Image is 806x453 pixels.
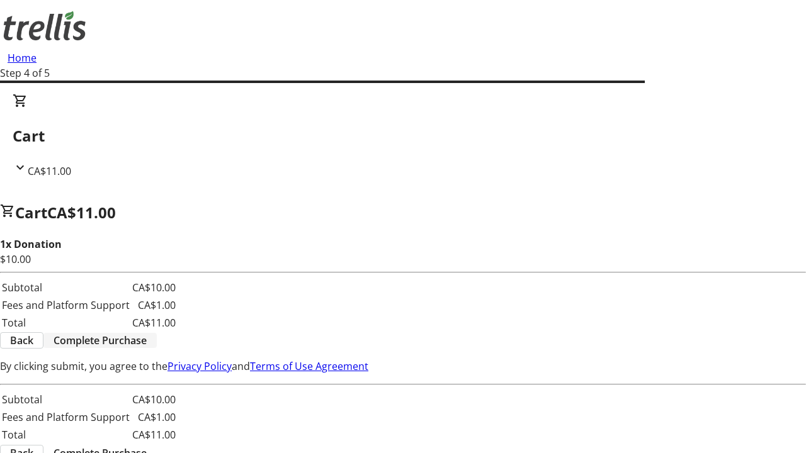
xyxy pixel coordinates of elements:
td: CA$10.00 [132,391,176,408]
button: Complete Purchase [43,333,157,348]
td: CA$1.00 [132,297,176,313]
td: Total [1,315,130,331]
td: Fees and Platform Support [1,409,130,425]
td: Fees and Platform Support [1,297,130,313]
td: Subtotal [1,279,130,296]
a: Privacy Policy [167,359,232,373]
td: CA$1.00 [132,409,176,425]
span: CA$11.00 [28,164,71,178]
span: Complete Purchase [54,333,147,348]
span: Back [10,333,33,348]
span: CA$11.00 [47,202,116,223]
h2: Cart [13,125,793,147]
a: Terms of Use Agreement [250,359,368,373]
td: CA$10.00 [132,279,176,296]
td: Subtotal [1,391,130,408]
td: Total [1,427,130,443]
td: CA$11.00 [132,315,176,331]
div: CartCA$11.00 [13,93,793,179]
span: Cart [15,202,47,223]
td: CA$11.00 [132,427,176,443]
